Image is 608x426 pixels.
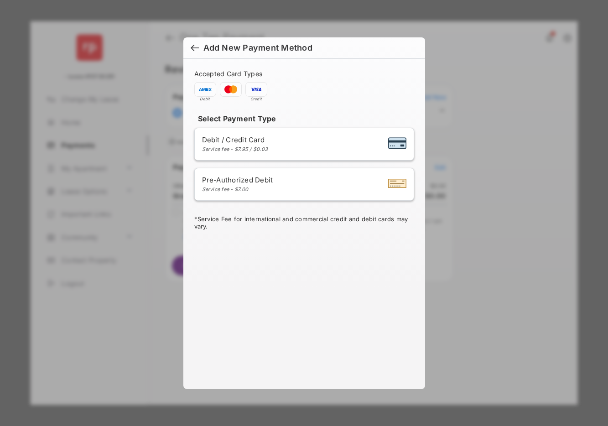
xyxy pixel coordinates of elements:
[194,114,414,123] h4: Select Payment Type
[194,215,414,232] div: * Service Fee for international and commercial credit and debit cards may vary.
[202,186,273,192] div: Service fee - $7.00
[194,97,216,101] span: Debit
[202,146,268,152] div: Service fee - $7.95 / $0.03
[202,176,273,184] span: Pre-Authorized Debit
[194,70,266,78] span: Accepted Card Types
[202,135,268,144] span: Debit / Credit Card
[245,97,267,101] span: Credit
[203,43,312,53] div: Add New Payment Method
